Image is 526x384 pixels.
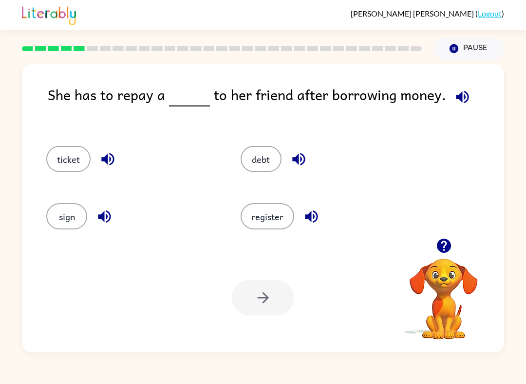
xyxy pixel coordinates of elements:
a: Logout [478,9,502,18]
button: ticket [46,146,91,172]
button: sign [46,203,87,229]
button: Pause [433,37,504,60]
button: register [241,203,294,229]
img: Literably [22,4,76,25]
div: She has to repay a to her friend after borrowing money. [48,84,504,126]
video: Your browser must support playing .mp4 files to use Literably. Please try using another browser. [395,244,492,341]
div: ( ) [351,9,504,18]
span: [PERSON_NAME] [PERSON_NAME] [351,9,475,18]
button: debt [241,146,282,172]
